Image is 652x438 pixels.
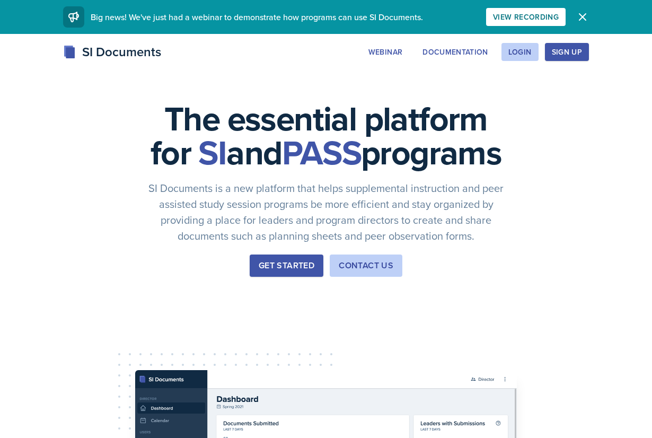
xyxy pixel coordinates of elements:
[501,43,539,61] button: Login
[508,48,532,56] div: Login
[493,13,559,21] div: View Recording
[63,42,161,62] div: SI Documents
[422,48,488,56] div: Documentation
[362,43,409,61] button: Webinar
[91,11,423,23] span: Big news! We've just had a webinar to demonstrate how programs can use SI Documents.
[552,48,582,56] div: Sign Up
[259,259,314,272] div: Get Started
[368,48,402,56] div: Webinar
[250,255,323,277] button: Get Started
[330,255,402,277] button: Contact Us
[416,43,495,61] button: Documentation
[486,8,566,26] button: View Recording
[545,43,589,61] button: Sign Up
[339,259,393,272] div: Contact Us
